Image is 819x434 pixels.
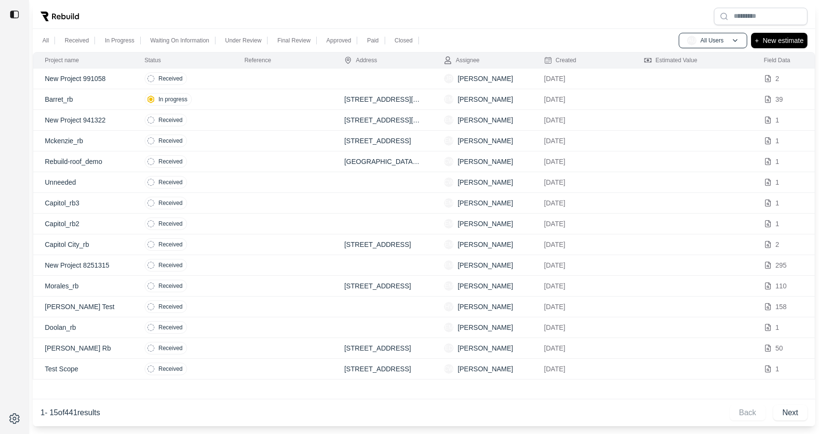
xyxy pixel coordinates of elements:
p: [PERSON_NAME] Test [45,302,121,312]
p: + [755,35,759,46]
span: EM [444,115,454,125]
p: Received [159,137,183,145]
span: EM [444,219,454,229]
button: AUAll Users [679,33,747,48]
p: [PERSON_NAME] [457,323,513,332]
div: Project name [45,56,79,64]
span: EM [444,240,454,249]
div: Field Data [764,56,791,64]
p: Received [159,241,183,248]
td: [STREET_ADDRESS] [333,338,432,359]
p: Received [159,324,183,331]
p: Under Review [225,37,261,44]
p: 1 [776,219,779,229]
p: All Users [700,37,724,44]
p: New estimate [763,35,804,46]
p: [PERSON_NAME] [457,260,513,270]
p: [DATE] [544,177,621,187]
p: In progress [159,95,188,103]
p: [DATE] [544,136,621,146]
p: Doolan_rb [45,323,121,332]
p: Received [159,199,183,207]
p: Received [159,303,183,311]
p: [PERSON_NAME] Rb [45,343,121,353]
p: Capitol City_rb [45,240,121,249]
p: 1 [776,157,779,166]
span: EM [444,281,454,291]
p: 1 [776,136,779,146]
p: [DATE] [544,74,621,83]
p: [DATE] [544,260,621,270]
p: [DATE] [544,115,621,125]
p: Received [159,220,183,228]
p: [PERSON_NAME] [457,115,513,125]
p: [PERSON_NAME] [457,240,513,249]
p: Barret_rb [45,95,121,104]
p: Waiting On Information [150,37,209,44]
td: [STREET_ADDRESS] [333,276,432,297]
span: EM [444,136,454,146]
p: Received [159,116,183,124]
span: JR [444,74,454,83]
button: Next [773,405,807,420]
p: [PERSON_NAME] [457,74,513,83]
p: 1 [776,177,779,187]
p: Received [159,282,183,290]
p: 39 [776,95,783,104]
p: Test Scope [45,364,121,374]
div: Created [544,56,577,64]
td: [STREET_ADDRESS][PERSON_NAME] [333,110,432,131]
p: [PERSON_NAME] [457,157,513,166]
p: [DATE] [544,157,621,166]
span: AU [687,36,697,45]
img: Rebuild [40,12,79,21]
p: New Project 941322 [45,115,121,125]
p: Capitol_rb3 [45,198,121,208]
p: 50 [776,343,783,353]
p: 1 - 15 of 441 results [40,407,100,419]
img: toggle sidebar [10,10,19,19]
td: [STREET_ADDRESS] [333,131,432,151]
td: [STREET_ADDRESS] [333,359,432,380]
td: [GEOGRAPHIC_DATA], [GEOGRAPHIC_DATA] [333,151,432,172]
span: CW [444,364,454,374]
p: [PERSON_NAME] [457,177,513,187]
p: 158 [776,302,787,312]
p: Received [159,158,183,165]
p: All [42,37,49,44]
p: [PERSON_NAME] [457,219,513,229]
td: [STREET_ADDRESS][PERSON_NAME] [333,89,432,110]
span: ED [444,343,454,353]
p: [PERSON_NAME] [457,343,513,353]
p: [PERSON_NAME] [457,364,513,374]
p: [DATE] [544,302,621,312]
p: Received [159,178,183,186]
p: 295 [776,260,787,270]
p: [DATE] [544,364,621,374]
div: Reference [244,56,271,64]
p: 110 [776,281,787,291]
p: New Project 991058 [45,74,121,83]
p: [DATE] [544,323,621,332]
button: +New estimate [751,33,807,48]
div: Assignee [444,56,479,64]
p: [PERSON_NAME] [457,198,513,208]
p: Approved [326,37,351,44]
p: In Progress [105,37,134,44]
p: [PERSON_NAME] [457,136,513,146]
span: CW [444,177,454,187]
p: Morales_rb [45,281,121,291]
p: Mckenzie_rb [45,136,121,146]
p: Received [159,344,183,352]
span: EM [444,260,454,270]
p: Received [159,75,183,82]
p: 1 [776,198,779,208]
div: Status [145,56,161,64]
p: Rebuild-roof_demo [45,157,121,166]
p: Paid [367,37,378,44]
p: [DATE] [544,219,621,229]
p: 2 [776,240,779,249]
div: Estimated Value [644,56,698,64]
span: EM [444,323,454,332]
p: Closed [395,37,413,44]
